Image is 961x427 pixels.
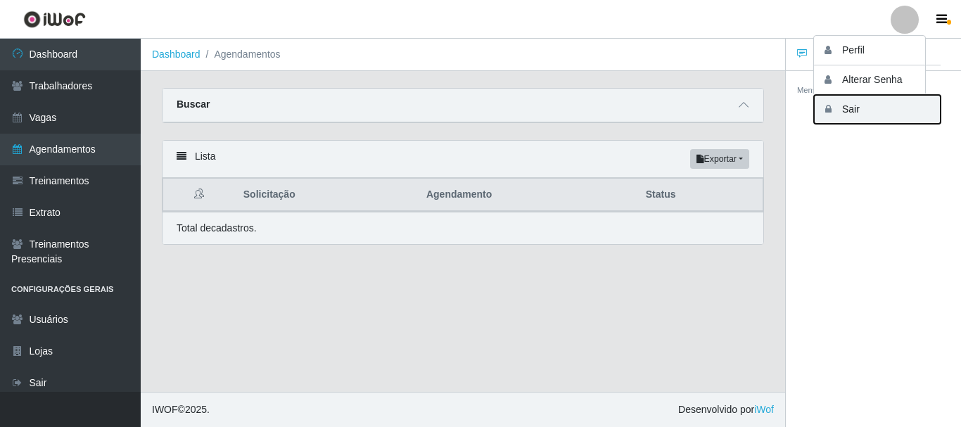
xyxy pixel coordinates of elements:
strong: Buscar [177,98,210,110]
p: Total de cadastros. [177,221,257,236]
a: Dashboard [152,49,201,60]
nav: breadcrumb [141,39,785,71]
th: Status [637,179,763,212]
span: Desenvolvido por [678,402,774,417]
img: CoreUI Logo [23,11,86,28]
th: Solicitação [235,179,418,212]
button: Sair [814,95,941,124]
div: Lista [163,141,763,178]
button: Alterar Senha [814,65,941,95]
small: Mensagem do Administrativo [797,86,898,94]
th: Agendamento [418,179,637,212]
button: Perfil [814,36,941,65]
span: IWOF [152,404,178,415]
a: iWof [754,404,774,415]
span: © 2025 . [152,402,210,417]
button: Exportar [690,149,749,169]
li: Agendamentos [201,47,281,62]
